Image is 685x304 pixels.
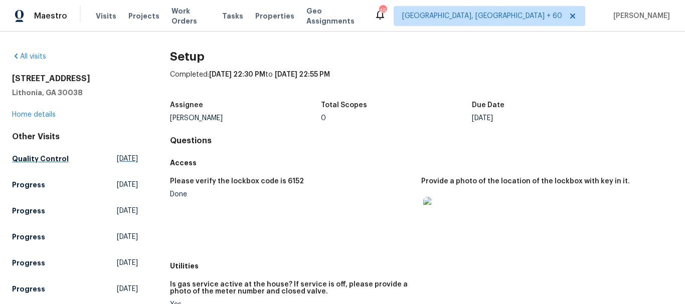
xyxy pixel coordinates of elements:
a: Progress[DATE] [12,202,138,220]
a: Progress[DATE] [12,176,138,194]
div: Completed: to [170,70,673,96]
span: [DATE] 22:55 PM [275,71,330,78]
h5: Assignee [170,102,203,109]
a: Home details [12,111,56,118]
h4: Questions [170,136,673,146]
h5: Progress [12,232,45,242]
a: Quality Control[DATE] [12,150,138,168]
h5: Please verify the lockbox code is 6152 [170,178,304,185]
span: [DATE] [117,258,138,268]
span: Visits [96,11,116,21]
h5: Due Date [472,102,504,109]
span: Maestro [34,11,67,21]
span: [DATE] [117,154,138,164]
span: [DATE] [117,284,138,294]
div: Other Visits [12,132,138,142]
a: All visits [12,53,46,60]
span: [GEOGRAPHIC_DATA], [GEOGRAPHIC_DATA] + 60 [402,11,562,21]
div: 451 [379,6,386,16]
span: Projects [128,11,159,21]
h5: Total Scopes [321,102,367,109]
a: Progress[DATE] [12,280,138,298]
h5: Progress [12,206,45,216]
h2: Setup [170,52,673,62]
div: [PERSON_NAME] [170,115,321,122]
span: Tasks [222,13,243,20]
a: Progress[DATE] [12,254,138,272]
h5: Quality Control [12,154,69,164]
h5: Progress [12,180,45,190]
h5: Lithonia, GA 30038 [12,88,138,98]
h2: [STREET_ADDRESS] [12,74,138,84]
h5: Utilities [170,261,673,271]
span: Properties [255,11,294,21]
h5: Progress [12,284,45,294]
h5: Is gas service active at the house? If service is off, please provide a photo of the meter number... [170,281,414,295]
div: [DATE] [472,115,623,122]
h5: Progress [12,258,45,268]
span: [PERSON_NAME] [609,11,670,21]
span: Geo Assignments [306,6,362,26]
h5: Provide a photo of the location of the lockbox with key in it. [421,178,630,185]
div: Done [170,191,414,198]
span: [DATE] [117,232,138,242]
h5: Access [170,158,673,168]
div: 0 [321,115,472,122]
span: Work Orders [172,6,210,26]
span: [DATE] 22:30 PM [209,71,265,78]
span: [DATE] [117,206,138,216]
a: Progress[DATE] [12,228,138,246]
span: [DATE] [117,180,138,190]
